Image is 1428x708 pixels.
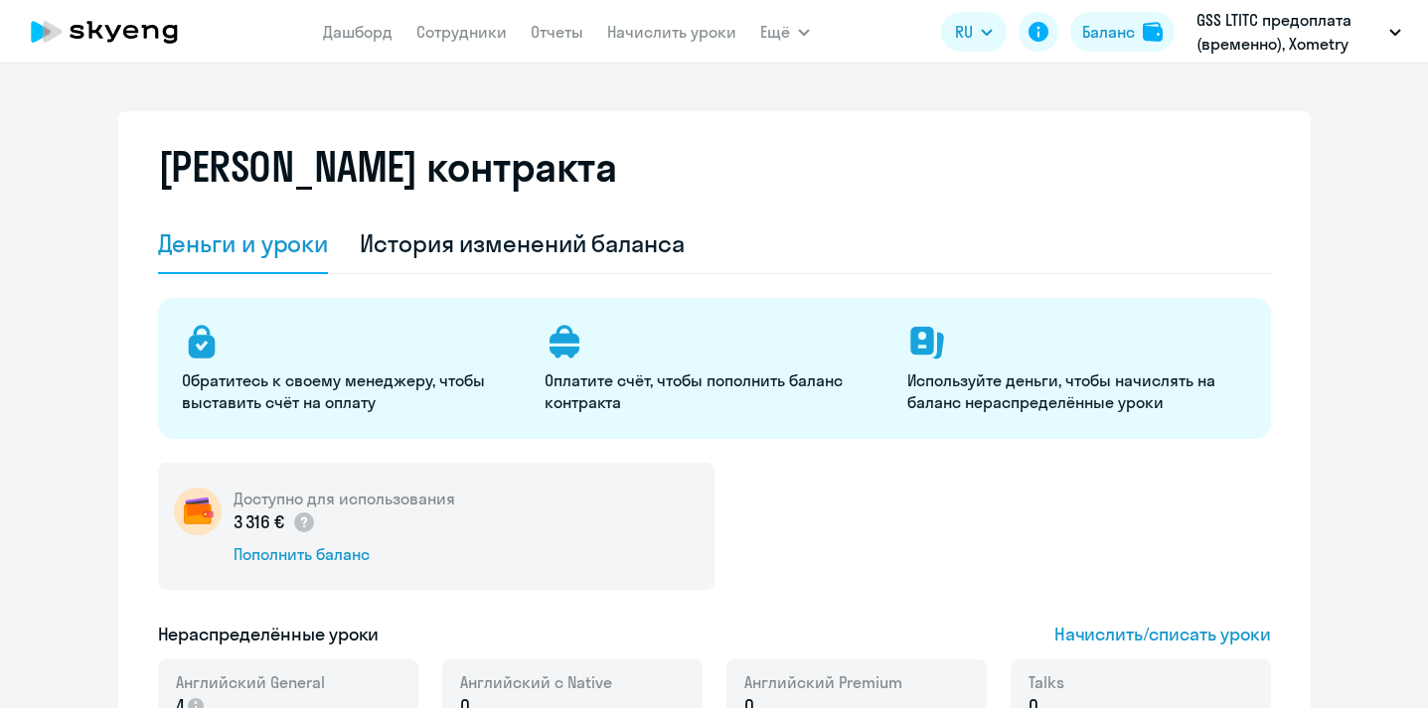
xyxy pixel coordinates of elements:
span: Английский General [176,671,325,693]
div: Деньги и уроки [158,227,329,259]
a: Сотрудники [416,22,507,42]
span: Ещё [760,20,790,44]
span: Английский Premium [744,671,902,693]
img: wallet-circle.png [174,488,222,535]
p: 3 316 € [234,509,317,535]
div: История изменений баланса [360,227,685,259]
img: balance [1143,22,1163,42]
a: Дашборд [323,22,393,42]
p: Используйте деньги, чтобы начислять на баланс нераспределённые уроки [907,369,1246,413]
a: Начислить уроки [607,22,736,42]
p: Обратитесь к своему менеджеру, чтобы выставить счёт на оплату [182,369,521,413]
h5: Доступно для использования [234,488,455,509]
span: Talks [1029,671,1064,693]
div: Баланс [1082,20,1135,44]
div: Пополнить баланс [234,543,455,565]
button: GSS LTITC предоплата (временно), Xometry Europe GmbH [1187,8,1411,56]
h2: [PERSON_NAME] контракта [158,143,617,191]
a: Отчеты [531,22,583,42]
button: Балансbalance [1070,12,1175,52]
p: Оплатите счёт, чтобы пополнить баланс контракта [545,369,883,413]
button: RU [941,12,1007,52]
span: Начислить/списать уроки [1054,622,1271,647]
p: GSS LTITC предоплата (временно), Xometry Europe GmbH [1196,8,1381,56]
span: Английский с Native [460,671,612,693]
button: Ещё [760,12,810,52]
h5: Нераспределённые уроки [158,622,380,647]
span: RU [955,20,973,44]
